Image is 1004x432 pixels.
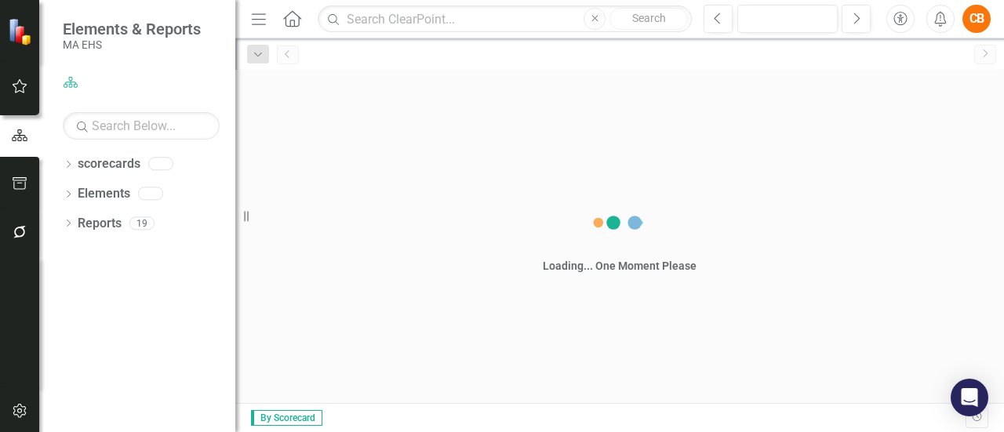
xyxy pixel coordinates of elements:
[78,155,140,173] a: scorecards
[63,20,201,38] span: Elements & Reports
[962,5,991,33] button: CB
[129,216,155,230] div: 19
[78,215,122,233] a: Reports
[63,38,201,51] small: MA EHS
[951,379,988,416] div: Open Intercom Messenger
[609,8,688,30] button: Search
[632,12,666,24] span: Search
[7,16,36,45] img: ClearPoint Strategy
[318,5,692,33] input: Search ClearPoint...
[251,410,322,426] span: By Scorecard
[63,112,220,140] input: Search Below...
[543,258,697,274] div: Loading... One Moment Please
[78,185,130,203] a: Elements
